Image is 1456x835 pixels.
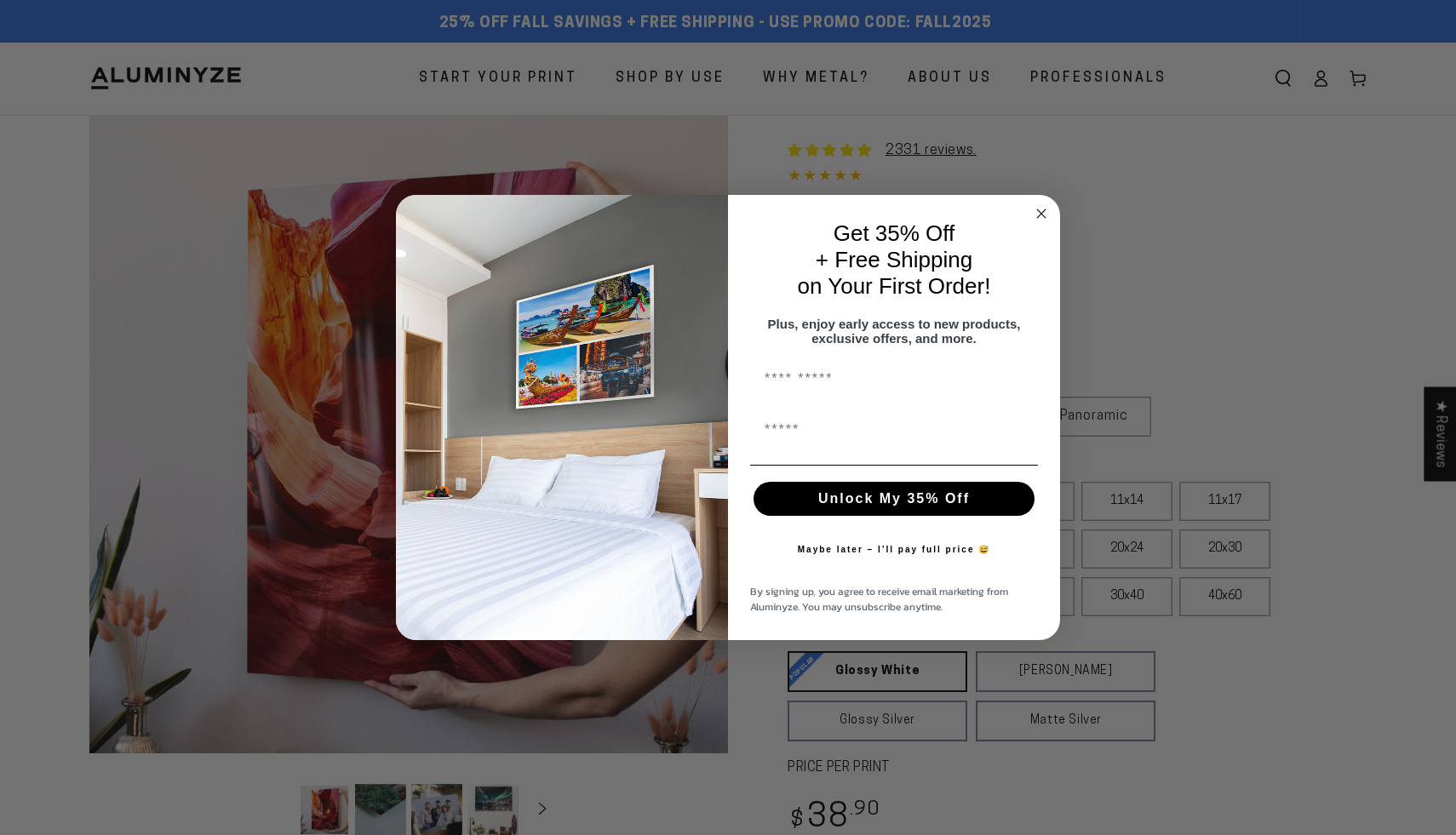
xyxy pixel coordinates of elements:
span: By signing up, you agree to receive email marketing from Aluminyze. You may unsubscribe anytime. [750,584,1008,615]
span: + Free Shipping [816,247,972,272]
img: underline [750,465,1038,466]
span: on Your First Order! [798,273,991,299]
span: Plus, enjoy early access to new products, exclusive offers, and more. [768,317,1021,346]
img: 728e4f65-7e6c-44e2-b7d1-0292a396982f.jpeg [396,195,728,641]
button: Close dialog [1031,203,1052,224]
button: Maybe later – I’ll pay full price 😅 [789,533,1000,567]
button: Unlock My 35% Off [754,482,1035,516]
span: Get 35% Off [834,220,955,246]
